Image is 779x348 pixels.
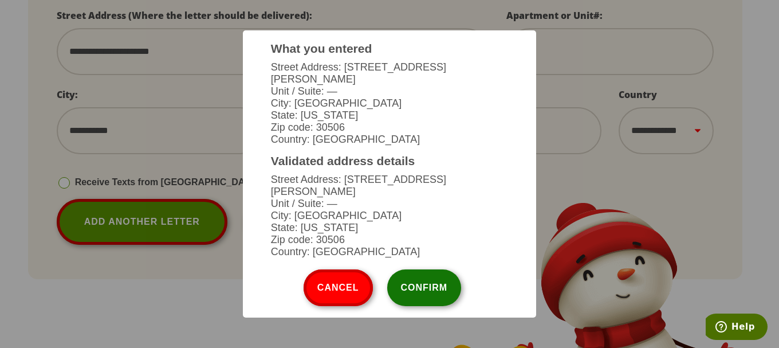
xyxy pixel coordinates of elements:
li: Zip code: 30506 [271,234,508,246]
li: Country: [GEOGRAPHIC_DATA] [271,134,508,146]
button: Confirm [387,269,462,306]
li: Country: [GEOGRAPHIC_DATA] [271,246,508,258]
li: Street Address: [STREET_ADDRESS][PERSON_NAME] [271,174,508,198]
h3: Validated address details [271,154,508,168]
li: Street Address: [STREET_ADDRESS][PERSON_NAME] [271,61,508,85]
li: State: [US_STATE] [271,110,508,122]
li: City: [GEOGRAPHIC_DATA] [271,97,508,110]
li: City: [GEOGRAPHIC_DATA] [271,210,508,222]
li: Unit / Suite: — [271,198,508,210]
button: Cancel [304,269,373,306]
li: State: [US_STATE] [271,222,508,234]
iframe: Opens a widget where you can find more information [706,314,768,342]
li: Zip code: 30506 [271,122,508,134]
h3: What you entered [271,42,508,56]
li: Unit / Suite: — [271,85,508,97]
